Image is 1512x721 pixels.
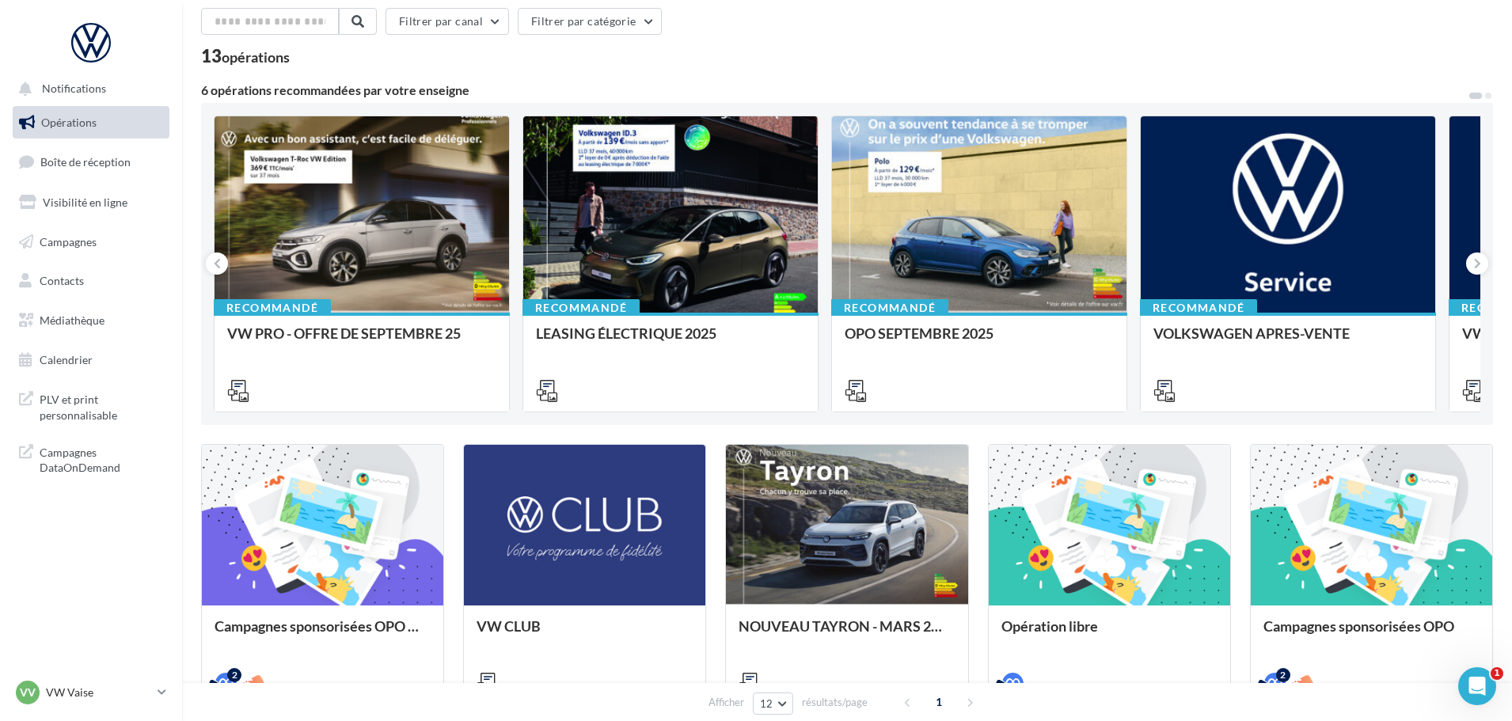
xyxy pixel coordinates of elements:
[222,50,290,64] div: opérations
[739,618,955,650] div: NOUVEAU TAYRON - MARS 2025
[40,389,163,423] span: PLV et print personnalisable
[46,685,151,700] p: VW Vaise
[9,145,173,179] a: Boîte de réception
[40,274,84,287] span: Contacts
[43,195,127,209] span: Visibilité en ligne
[201,47,290,65] div: 13
[1491,667,1503,680] span: 1
[9,226,173,259] a: Campagnes
[40,313,104,327] span: Médiathèque
[845,325,1114,357] div: OPO SEPTEMBRE 2025
[1140,299,1257,317] div: Recommandé
[42,82,106,96] span: Notifications
[40,442,163,476] span: Campagnes DataOnDemand
[215,618,431,650] div: Campagnes sponsorisées OPO Septembre
[9,186,173,219] a: Visibilité en ligne
[201,84,1468,97] div: 6 opérations recommandées par votre enseigne
[41,116,97,129] span: Opérations
[227,668,241,682] div: 2
[40,353,93,366] span: Calendrier
[518,8,662,35] button: Filtrer par catégorie
[753,693,793,715] button: 12
[9,264,173,298] a: Contacts
[13,677,169,708] a: VV VW Vaise
[40,234,97,248] span: Campagnes
[227,325,496,357] div: VW PRO - OFFRE DE SEPTEMBRE 25
[1153,325,1423,357] div: VOLKSWAGEN APRES-VENTE
[9,382,173,429] a: PLV et print personnalisable
[926,689,952,715] span: 1
[477,618,693,650] div: VW CLUB
[9,304,173,337] a: Médiathèque
[802,695,868,710] span: résultats/page
[9,343,173,377] a: Calendrier
[20,685,36,700] span: VV
[9,435,173,482] a: Campagnes DataOnDemand
[760,697,773,710] span: 12
[522,299,640,317] div: Recommandé
[1458,667,1496,705] iframe: Intercom live chat
[386,8,509,35] button: Filtrer par canal
[1276,668,1290,682] div: 2
[709,695,744,710] span: Afficher
[1263,618,1480,650] div: Campagnes sponsorisées OPO
[9,106,173,139] a: Opérations
[214,299,331,317] div: Recommandé
[1001,618,1218,650] div: Opération libre
[40,155,131,169] span: Boîte de réception
[536,325,805,357] div: LEASING ÉLECTRIQUE 2025
[831,299,948,317] div: Recommandé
